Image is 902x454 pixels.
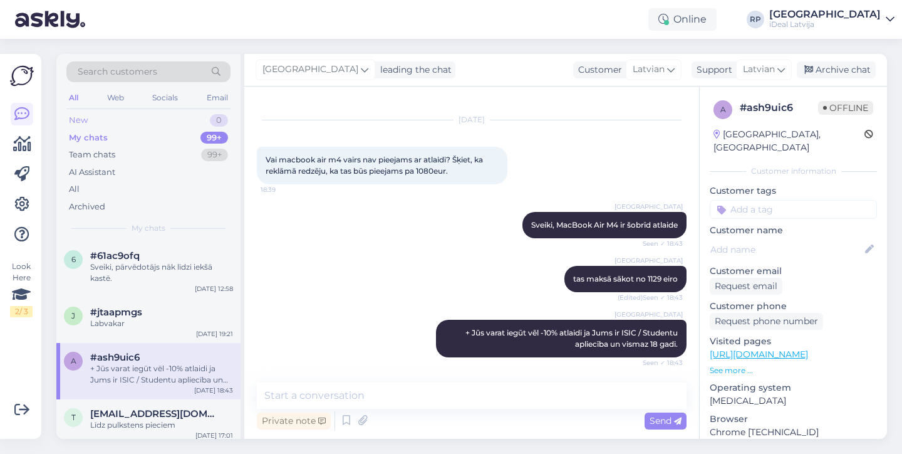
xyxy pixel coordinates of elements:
span: Offline [818,101,873,115]
span: [GEOGRAPHIC_DATA] [614,310,683,319]
span: [GEOGRAPHIC_DATA] [614,202,683,211]
div: New [69,114,88,127]
div: Līdz pulkstens pieciem [90,420,233,431]
a: [URL][DOMAIN_NAME] [710,349,808,360]
div: [DATE] 18:43 [194,386,233,395]
p: [MEDICAL_DATA] [710,394,877,408]
span: [GEOGRAPHIC_DATA] [262,63,358,77]
div: All [69,183,80,196]
p: Customer tags [710,184,877,198]
p: Operating system [710,381,877,394]
span: Sveiki, MacBook Air M4 ir šobrīd atlaide [531,220,678,230]
div: [GEOGRAPHIC_DATA], [GEOGRAPHIC_DATA] [713,128,864,154]
span: #61ac9ofq [90,250,140,261]
span: j [71,311,75,320]
span: My chats [132,223,165,234]
span: Search customers [78,65,157,78]
div: My chats [69,132,108,144]
div: 0 [210,114,228,127]
div: + Jūs varat iegūt vēl -10% atlaidi ja Jums ir ISIC / Studentu apliecība un vismaz 18 gadi. [90,363,233,386]
div: Team chats [69,149,115,161]
span: 6 [71,255,76,264]
span: Send [650,415,682,426]
span: Latvian [633,63,665,77]
div: Private note [257,413,331,430]
span: (Edited) Seen ✓ 18:43 [618,293,683,302]
div: 2 / 3 [10,306,33,317]
input: Add a tag [710,200,877,219]
span: + Jūs varat iegūt vēl -10% atlaidi ja Jums ir ISIC / Studentu apliecība un vismaz 18 gadi. [465,328,680,349]
div: [DATE] [257,114,687,125]
div: leading the chat [375,63,452,77]
div: 99+ [201,149,228,161]
div: Request phone number [710,313,823,330]
a: [GEOGRAPHIC_DATA]iDeal Latvija [769,9,894,29]
p: Browser [710,413,877,426]
div: Customer [573,63,622,77]
p: Customer email [710,265,877,278]
span: Seen ✓ 18:43 [636,358,683,367]
div: AI Assistant [69,166,115,179]
div: Request email [710,278,782,295]
div: Sveiki, pārvēdotājs nāk līdzi iekšā kastē. [90,261,233,284]
span: #ash9uic6 [90,352,140,363]
div: All [66,90,81,106]
img: Askly Logo [10,64,34,88]
div: [DATE] 17:01 [195,431,233,440]
div: # ash9uic6 [740,100,818,115]
span: ts@icgtec.com [90,408,220,420]
span: tas maksā sākot no 1129 eiro [573,274,678,283]
p: Customer name [710,224,877,237]
p: See more ... [710,365,877,376]
div: Archived [69,201,105,213]
div: Socials [150,90,180,106]
span: t [71,413,76,422]
div: Labvakar [90,318,233,329]
div: 99+ [200,132,228,144]
input: Add name [710,243,863,256]
span: Latvian [743,63,775,77]
span: #jtaapmgs [90,307,142,318]
div: Web [105,90,127,106]
p: Chrome [TECHNICAL_ID] [710,426,877,439]
div: Archive chat [797,61,876,78]
div: iDeal Latvija [769,19,881,29]
span: Seen ✓ 18:43 [636,239,683,248]
div: Look Here [10,261,33,317]
div: RP [747,11,764,28]
div: [GEOGRAPHIC_DATA] [769,9,881,19]
div: Email [204,90,231,106]
div: [DATE] 12:58 [195,284,233,293]
span: 18:39 [261,185,308,194]
div: Support [692,63,732,77]
span: [GEOGRAPHIC_DATA] [614,256,683,265]
div: Customer information [710,166,877,177]
p: Visited pages [710,335,877,348]
div: Online [648,8,717,31]
div: [DATE] 19:21 [196,329,233,339]
span: a [720,105,726,114]
p: Customer phone [710,300,877,313]
span: Vai macbook air m4 vairs nav pieejams ar atlaidi? Šķiet, ka reklāmā redzēju, ka tas būs pieejams ... [266,155,485,176]
span: a [71,356,76,366]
